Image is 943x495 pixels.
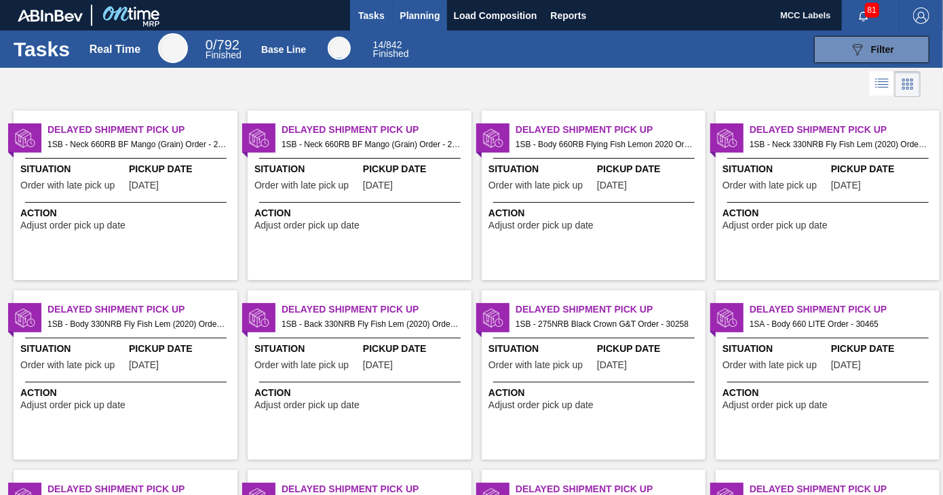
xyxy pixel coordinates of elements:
[363,342,468,356] span: Pickup Date
[249,308,269,328] img: status
[717,308,737,328] img: status
[913,7,929,24] img: Logout
[750,123,940,137] span: Delayed Shipment Pick Up
[842,6,885,25] button: Notifications
[206,37,213,52] span: 0
[357,7,387,24] span: Tasks
[723,162,828,176] span: Situation
[488,206,702,220] span: Action
[47,123,237,137] span: Delayed Shipment Pick Up
[129,180,159,191] span: 07/02/2025
[597,180,627,191] span: 07/17/2025
[516,302,706,317] span: Delayed Shipment Pick Up
[20,206,234,220] span: Action
[18,9,83,22] img: TNhmsLtSVTkK8tSr43FrP2fwEKptu5GPRR3wAAAABJRU5ErkJggg==
[750,302,940,317] span: Delayed Shipment Pick Up
[254,206,468,220] span: Action
[831,342,936,356] span: Pickup Date
[20,162,126,176] span: Situation
[723,180,817,191] span: Order with late pick up
[129,342,234,356] span: Pickup Date
[15,128,35,148] img: status
[20,360,115,370] span: Order with late pick up
[488,386,702,400] span: Action
[597,162,702,176] span: Pickup Date
[206,37,239,52] span: / 792
[516,123,706,137] span: Delayed Shipment Pick Up
[373,48,409,59] span: Finished
[488,342,594,356] span: Situation
[488,220,594,231] span: Adjust order pick up date
[488,360,583,370] span: Order with late pick up
[206,39,242,60] div: Real Time
[454,7,537,24] span: Load Composition
[551,7,587,24] span: Reports
[723,220,828,231] span: Adjust order pick up date
[516,137,695,152] span: 1SB - Body 660RB Flying Fish Lemon 2020 Order - 29943
[282,137,461,152] span: 1SB - Neck 660RB BF Mango (Grain) Order - 29702
[750,317,929,332] span: 1SA - Body 660 LITE Order - 30465
[20,400,126,410] span: Adjust order pick up date
[814,36,929,63] button: Filter
[373,39,402,50] span: / 842
[14,41,70,57] h1: Tasks
[723,360,817,370] span: Order with late pick up
[363,180,393,191] span: 07/07/2025
[254,360,349,370] span: Order with late pick up
[282,317,461,332] span: 1SB - Back 330NRB Fly Fish Lem (2020) Order - 29743
[282,302,471,317] span: Delayed Shipment Pick Up
[865,3,879,18] span: 81
[129,360,159,370] span: 07/12/2025
[249,128,269,148] img: status
[254,180,349,191] span: Order with late pick up
[282,123,471,137] span: Delayed Shipment Pick Up
[483,308,503,328] img: status
[261,44,306,55] div: Base Line
[363,162,468,176] span: Pickup Date
[483,128,503,148] img: status
[400,7,440,24] span: Planning
[717,128,737,148] img: status
[831,180,861,191] span: 07/12/2025
[871,44,894,55] span: Filter
[488,400,594,410] span: Adjust order pick up date
[831,162,936,176] span: Pickup Date
[597,360,627,370] span: 07/30/2025
[47,137,227,152] span: 1SB - Neck 660RB BF Mango (Grain) Order - 29530
[831,360,861,370] span: 08/08/2025
[20,342,126,356] span: Situation
[254,400,360,410] span: Adjust order pick up date
[158,33,188,63] div: Real Time
[90,43,140,56] div: Real Time
[373,39,384,50] span: 14
[20,180,115,191] span: Order with late pick up
[328,37,351,60] div: Base Line
[254,386,468,400] span: Action
[597,342,702,356] span: Pickup Date
[206,49,242,60] span: Finished
[870,71,895,97] div: List Vision
[254,342,360,356] span: Situation
[488,162,594,176] span: Situation
[254,162,360,176] span: Situation
[129,162,234,176] span: Pickup Date
[723,342,828,356] span: Situation
[723,386,936,400] span: Action
[20,220,126,231] span: Adjust order pick up date
[363,360,393,370] span: 07/12/2025
[516,317,695,332] span: 1SB - 275NRB Black Crown G&T Order - 30258
[47,302,237,317] span: Delayed Shipment Pick Up
[373,41,409,58] div: Base Line
[254,220,360,231] span: Adjust order pick up date
[723,400,828,410] span: Adjust order pick up date
[895,71,921,97] div: Card Vision
[15,308,35,328] img: status
[20,386,234,400] span: Action
[47,317,227,332] span: 1SB - Body 330NRB Fly Fish Lem (2020) Order - 29742
[488,180,583,191] span: Order with late pick up
[750,137,929,152] span: 1SB - Neck 330NRB Fly Fish Lem (2020) Order - 29745
[723,206,936,220] span: Action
